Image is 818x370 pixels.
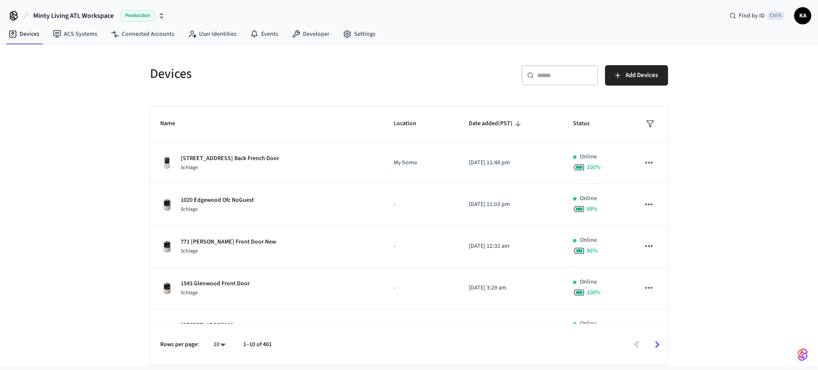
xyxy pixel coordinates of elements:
[394,200,448,209] p: -
[121,10,155,21] span: Production
[469,117,524,130] span: Date added(PST)
[394,158,448,167] p: My home
[469,200,553,209] p: [DATE] 11:03 pm
[794,7,811,24] button: KA
[580,152,597,161] p: Online
[104,26,181,42] a: Connected Accounts
[160,117,186,130] span: Name
[587,205,598,213] span: 99 %
[160,240,174,253] img: Schlage Sense Smart Deadbolt with Camelot Trim, Front
[160,281,174,295] img: Schlage Sense Smart Deadbolt with Camelot Trim, Front
[181,206,198,213] span: Schlage
[767,11,784,20] span: Ctrl K
[181,279,250,288] p: 1543 Glenwood Front Door
[181,154,279,163] p: [STREET_ADDRESS] Back French Door
[739,11,765,20] span: Find by ID
[394,117,427,130] span: Location
[394,242,448,251] p: -
[587,247,598,255] span: 96 %
[647,335,667,355] button: Go to next page
[285,26,336,42] a: Developer
[150,65,404,83] h5: Devices
[160,340,199,349] p: Rows per page:
[181,164,198,171] span: Schlage
[181,289,198,296] span: Schlage
[580,278,597,287] p: Online
[580,319,597,328] p: Online
[573,117,601,130] span: Status
[209,338,230,351] div: 10
[33,11,114,21] span: Minty Living ATL Workspace
[580,236,597,245] p: Online
[394,284,448,293] p: -
[580,194,597,203] p: Online
[2,26,46,42] a: Devices
[160,323,174,337] img: Schlage Sense Smart Deadbolt with Camelot Trim, Front
[336,26,382,42] a: Settings
[181,247,198,255] span: Schlage
[181,238,276,247] p: 771 [PERSON_NAME] Front Door New
[723,8,791,23] div: Find by IDCtrl K
[625,70,658,81] span: Add Devices
[181,196,254,205] p: 1020 Edgewood Ofc NoGuest
[181,26,243,42] a: User Identities
[160,156,174,170] img: Yale Assure Touchscreen Wifi Smart Lock, Satin Nickel, Front
[587,163,601,172] span: 100 %
[46,26,104,42] a: ACS Systems
[469,158,553,167] p: [DATE] 11:48 pm
[605,65,668,86] button: Add Devices
[798,348,808,361] img: SeamLogoGradient.69752ec5.svg
[587,288,601,297] span: 100 %
[469,242,553,251] p: [DATE] 12:32 am
[243,340,272,349] p: 1–10 of 401
[469,284,553,293] p: [DATE] 3:29 am
[795,8,810,23] span: KA
[160,198,174,212] img: Schlage Sense Smart Deadbolt with Camelot Trim, Front
[243,26,285,42] a: Events
[181,321,233,330] p: [STREET_ADDRESS]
